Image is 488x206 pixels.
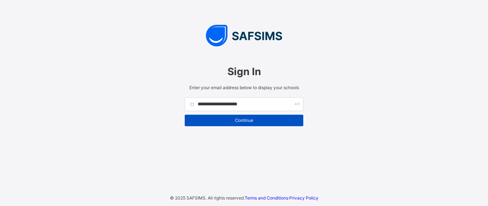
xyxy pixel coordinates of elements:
span: Continue [190,118,298,123]
img: SAFSIMS Logo [178,25,310,46]
span: Enter your email address below to display your schools [185,85,303,90]
span: © 2025 SAFSIMS. All rights reserved. [170,195,245,201]
span: · [245,195,318,201]
a: Terms and Conditions [245,195,288,201]
a: Privacy Policy [289,195,318,201]
span: Sign In [185,65,303,78]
